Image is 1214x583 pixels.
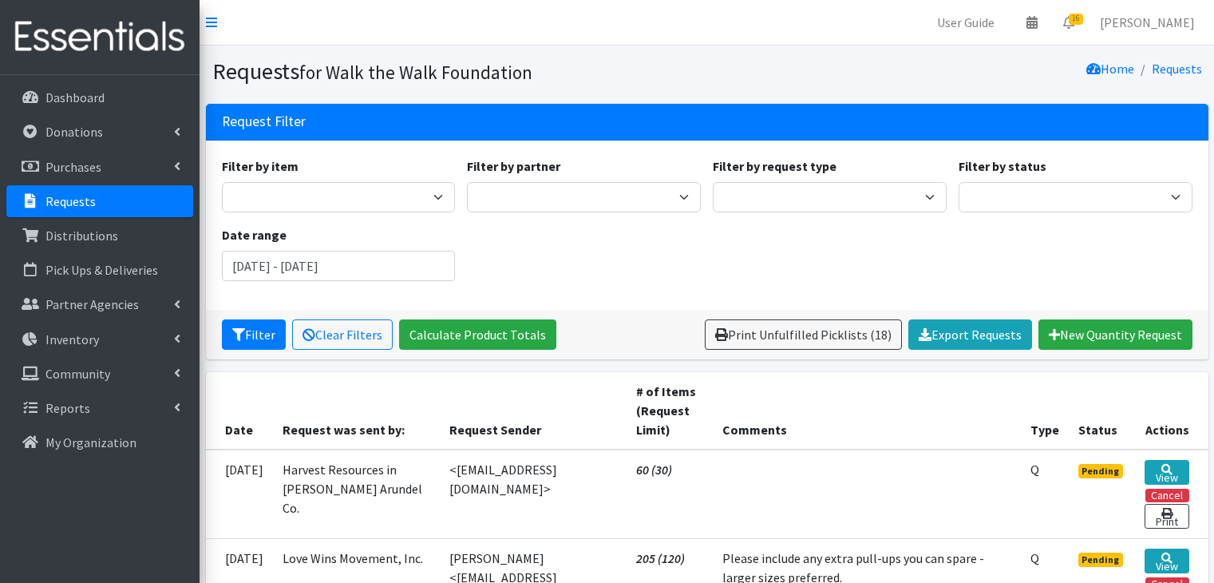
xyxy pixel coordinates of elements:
th: Actions [1135,372,1208,450]
th: Type [1021,372,1069,450]
h1: Requests [212,58,702,85]
a: New Quantity Request [1038,319,1192,350]
a: Requests [6,185,193,217]
td: 60 (30) [627,450,712,539]
input: January 1, 2011 - December 31, 2011 [222,251,456,281]
th: Request Sender [440,372,627,450]
p: My Organization [45,434,136,450]
a: Dashboard [6,81,193,113]
p: Pick Ups & Deliveries [45,262,158,278]
th: # of Items (Request Limit) [627,372,712,450]
img: HumanEssentials [6,10,193,64]
a: Community [6,358,193,390]
a: Calculate Product Totals [399,319,556,350]
button: Cancel [1145,489,1189,502]
a: Requests [1152,61,1202,77]
a: Pick Ups & Deliveries [6,254,193,286]
a: Purchases [6,151,193,183]
a: Export Requests [908,319,1032,350]
a: Print Unfulfilled Picklists (18) [705,319,902,350]
p: Purchases [45,159,101,175]
a: [PERSON_NAME] [1087,6,1208,38]
span: Pending [1078,464,1124,478]
p: Inventory [45,331,99,347]
th: Status [1069,372,1136,450]
span: Pending [1078,553,1124,567]
a: Home [1086,61,1134,77]
p: Donations [45,124,103,140]
label: Filter by item [222,157,299,176]
th: Date [206,372,273,450]
label: Filter by status [959,157,1046,176]
a: View [1145,460,1188,485]
small: for Walk the Walk Foundation [299,61,532,84]
a: Inventory [6,323,193,355]
h3: Request Filter [222,113,306,130]
abbr: Quantity [1030,462,1039,478]
p: Reports [45,400,90,416]
a: Donations [6,116,193,148]
a: Clear Filters [292,319,393,350]
p: Requests [45,193,96,209]
a: My Organization [6,426,193,458]
button: Filter [222,319,286,350]
th: Request was sent by: [273,372,440,450]
a: Print [1145,504,1188,529]
label: Date range [222,225,287,244]
abbr: Quantity [1030,550,1039,566]
span: 16 [1069,14,1083,25]
p: Distributions [45,228,118,244]
a: View [1145,549,1188,573]
p: Dashboard [45,89,105,105]
a: 16 [1050,6,1087,38]
p: Community [45,366,110,382]
p: Partner Agencies [45,296,139,312]
label: Filter by partner [467,157,560,176]
a: Reports [6,392,193,424]
td: Harvest Resources in [PERSON_NAME] Arundel Co. [273,450,440,539]
td: <[EMAIL_ADDRESS][DOMAIN_NAME]> [440,450,627,539]
label: Filter by request type [713,157,836,176]
a: Partner Agencies [6,288,193,320]
a: User Guide [924,6,1007,38]
th: Comments [713,372,1021,450]
td: [DATE] [206,450,273,539]
a: Distributions [6,220,193,252]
